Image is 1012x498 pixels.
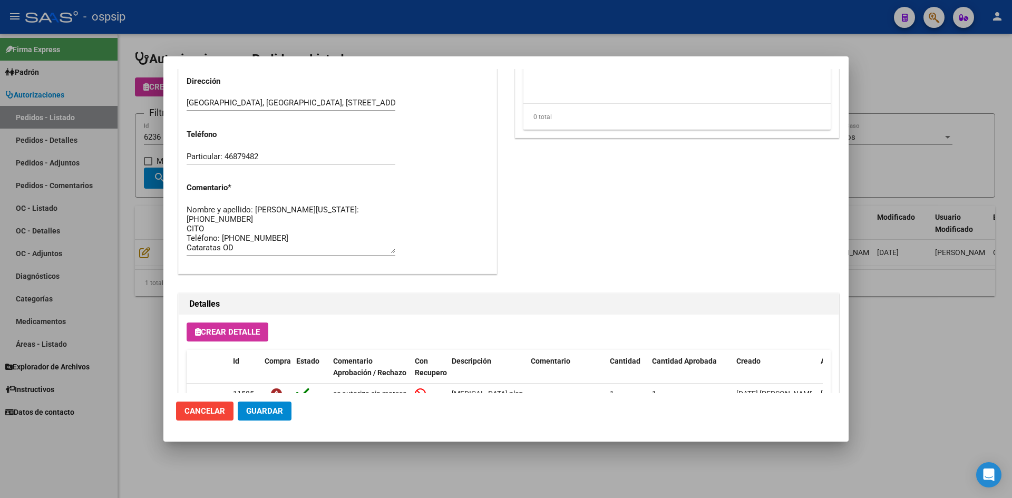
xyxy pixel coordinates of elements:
span: Cancelar [184,406,225,416]
h2: Detalles [189,298,828,310]
span: 1 [610,389,614,398]
span: Estado [296,357,319,365]
button: Crear Detalle [187,323,268,341]
button: Cancelar [176,402,233,421]
p: Comentario [187,182,277,194]
span: se autoriza sin marcca o m,[PERSON_NAME] especifico!!! [333,389,519,398]
datatable-header-cell: Con Recupero [411,350,447,396]
span: [DATE] [PERSON_NAME] [821,389,900,398]
datatable-header-cell: Id [229,350,260,396]
datatable-header-cell: Cantidad Aprobada [648,350,732,396]
datatable-header-cell: Descripción [447,350,527,396]
datatable-header-cell: Estado [292,350,329,396]
span: Creado [736,357,761,365]
datatable-header-cell: Compra [260,350,292,396]
span: [DATE] [PERSON_NAME] [736,389,816,398]
span: Comentario [531,357,570,365]
datatable-header-cell: Comentario [527,350,606,396]
span: Descripción [452,357,491,365]
datatable-header-cell: Comentario Aprobación / Rechazo [329,350,411,396]
datatable-header-cell: Aprobado/Rechazado x [816,350,922,396]
datatable-header-cell: Creado [732,350,816,396]
datatable-header-cell: Cantidad [606,350,648,396]
span: Crear Detalle [195,327,260,337]
span: Aprobado/Rechazado x [821,357,899,365]
p: Teléfono [187,129,277,141]
p: Dirección [187,75,277,87]
span: Guardar [246,406,283,416]
span: Con Recupero [415,357,447,377]
button: Guardar [238,402,291,421]
span: Cantidad [610,357,640,365]
span: Compra [265,357,291,365]
span: 1 [652,389,656,398]
span: Comentario Aprobación / Rechazo [333,357,406,377]
div: 0 total [523,104,831,130]
div: Open Intercom Messenger [976,462,1001,487]
span: 11585 [233,389,254,398]
span: [MEDICAL_DATA] plegable de 29D Cte 118.0 [452,389,594,398]
span: Cantidad Aprobada [652,357,717,365]
span: Id [233,357,239,365]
